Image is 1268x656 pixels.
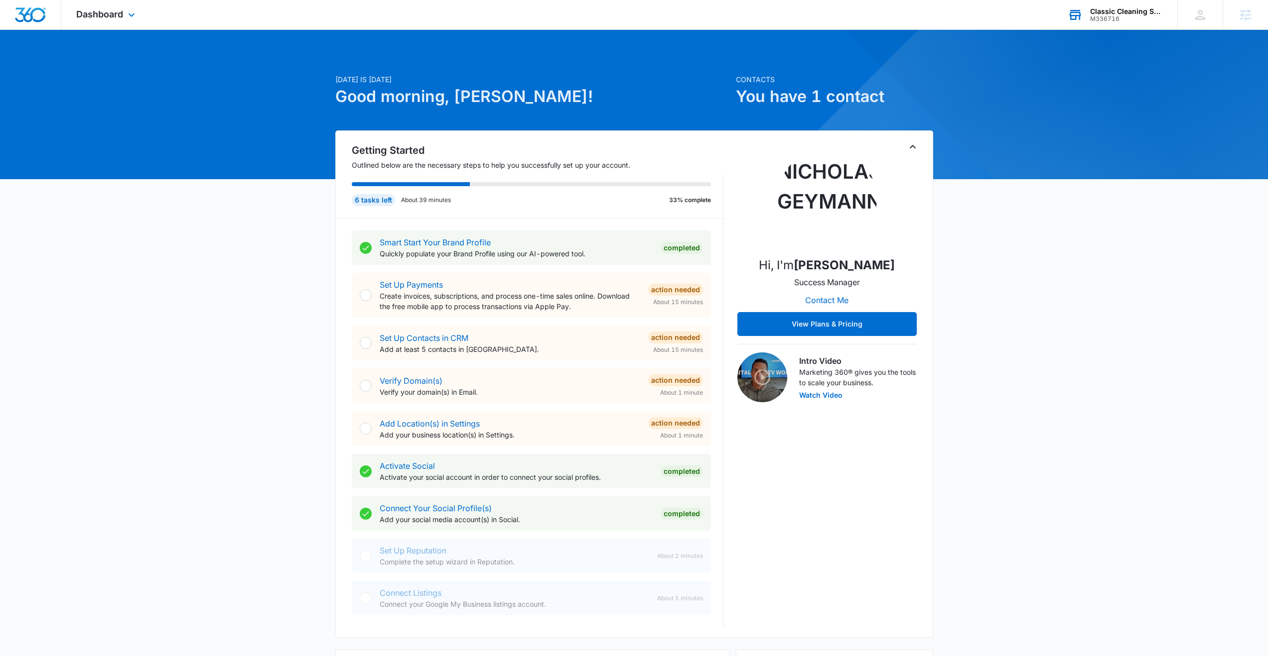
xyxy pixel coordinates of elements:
[380,514,653,525] p: Add your social media account(s) in Social.
[794,276,860,288] p: Success Manager
[648,374,703,386] div: Action Needed
[653,345,703,354] span: About 15 minutes
[380,430,640,440] p: Add your business location(s) in Settings.
[657,594,703,603] span: About 5 minutes
[380,248,653,259] p: Quickly populate your Brand Profile using our AI-powered tool.
[380,291,640,312] p: Create invoices, subscriptions, and process one-time sales online. Download the free mobile app t...
[661,242,703,254] div: Completed
[907,141,919,153] button: Toggle Collapse
[380,387,640,397] p: Verify your domain(s) in Email.
[799,367,917,388] p: Marketing 360® gives you the tools to scale your business.
[1090,15,1163,22] div: account id
[335,74,730,85] p: [DATE] is [DATE]
[380,599,649,609] p: Connect your Google My Business listings account.
[777,149,877,248] img: Nicholas Geymann
[380,333,468,343] a: Set Up Contacts in CRM
[380,344,640,354] p: Add at least 5 contacts in [GEOGRAPHIC_DATA].
[76,9,123,19] span: Dashboard
[380,461,435,471] a: Activate Social
[380,280,443,290] a: Set Up Payments
[335,85,730,109] h1: Good morning, [PERSON_NAME]!
[794,258,895,272] strong: [PERSON_NAME]
[795,288,858,312] button: Contact Me
[661,508,703,520] div: Completed
[736,74,933,85] p: Contacts
[660,431,703,440] span: About 1 minute
[648,331,703,343] div: Action Needed
[737,352,787,402] img: Intro Video
[799,355,917,367] h3: Intro Video
[737,312,917,336] button: View Plans & Pricing
[799,392,843,399] button: Watch Video
[380,237,491,247] a: Smart Start Your Brand Profile
[660,388,703,397] span: About 1 minute
[736,85,933,109] h1: You have 1 contact
[1090,7,1163,15] div: account name
[380,472,653,482] p: Activate your social account in order to connect your social profiles.
[380,503,492,513] a: Connect Your Social Profile(s)
[352,160,723,170] p: Outlined below are the necessary steps to help you successfully set up your account.
[352,194,395,206] div: 6 tasks left
[648,284,703,296] div: Action Needed
[352,143,723,158] h2: Getting Started
[759,256,895,274] p: Hi, I'm
[653,298,703,307] span: About 15 minutes
[380,556,649,567] p: Complete the setup wizard in Reputation.
[380,376,442,386] a: Verify Domain(s)
[401,196,451,205] p: About 39 minutes
[661,465,703,477] div: Completed
[380,419,480,429] a: Add Location(s) in Settings
[648,417,703,429] div: Action Needed
[669,196,711,205] p: 33% complete
[657,551,703,560] span: About 2 minutes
